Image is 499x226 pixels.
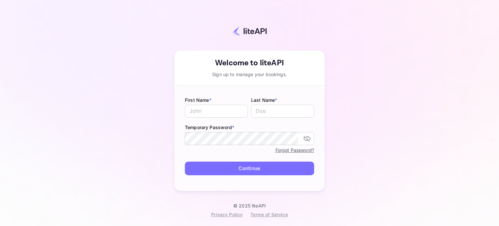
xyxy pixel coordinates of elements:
[185,97,248,103] label: First Name
[275,146,314,154] a: Forgot Password?
[185,124,314,131] label: Temporary Password
[211,211,243,218] div: Privacy Policy
[174,71,325,78] div: Sign up to manage your bookings.
[174,57,325,69] div: Welcome to liteAPI
[301,132,313,145] button: toggle password visibility
[185,105,248,118] input: John
[251,105,314,118] input: Doe
[275,147,314,153] a: Forgot Password?
[185,162,314,176] button: Continue
[251,97,314,103] label: Last Name
[232,26,267,36] img: liteapi
[233,203,266,208] p: © 2025 liteAPI
[250,211,288,218] div: Terms of Service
